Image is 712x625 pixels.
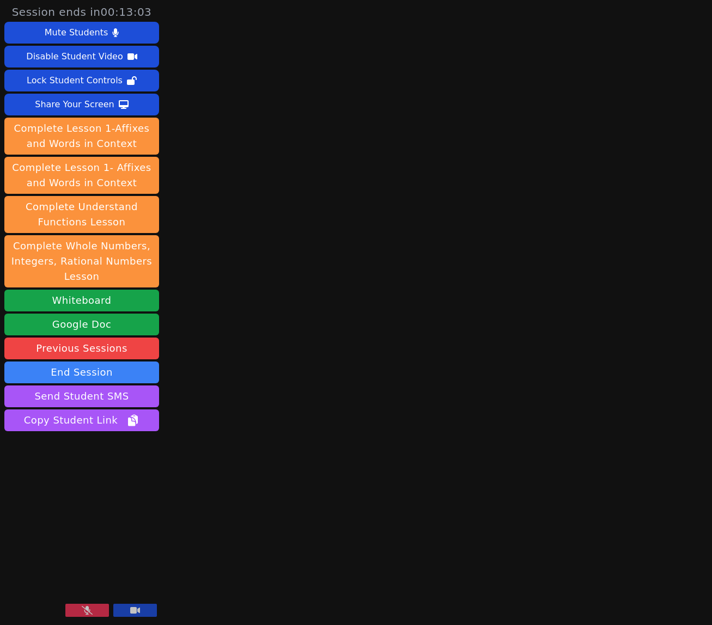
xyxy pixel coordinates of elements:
div: Mute Students [45,24,108,41]
button: Lock Student Controls [4,70,159,91]
div: Disable Student Video [26,48,123,65]
button: End Session [4,361,159,383]
button: Complete Understand Functions Lesson [4,196,159,233]
button: Share Your Screen [4,94,159,115]
a: Google Doc [4,314,159,335]
span: Copy Student Link [24,413,139,428]
div: Lock Student Controls [27,72,123,89]
a: Previous Sessions [4,338,159,359]
button: Send Student SMS [4,385,159,407]
button: Whiteboard [4,290,159,311]
button: Copy Student Link [4,409,159,431]
time: 00:13:03 [101,5,152,19]
button: Complete Lesson 1-Affixes and Words in Context [4,118,159,155]
button: Mute Students [4,22,159,44]
div: Share Your Screen [35,96,114,113]
button: Complete Lesson 1- Affixes and Words in Context [4,157,159,194]
button: Complete Whole Numbers, Integers, Rational Numbers Lesson [4,235,159,287]
span: Session ends in [12,4,152,20]
button: Disable Student Video [4,46,159,68]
